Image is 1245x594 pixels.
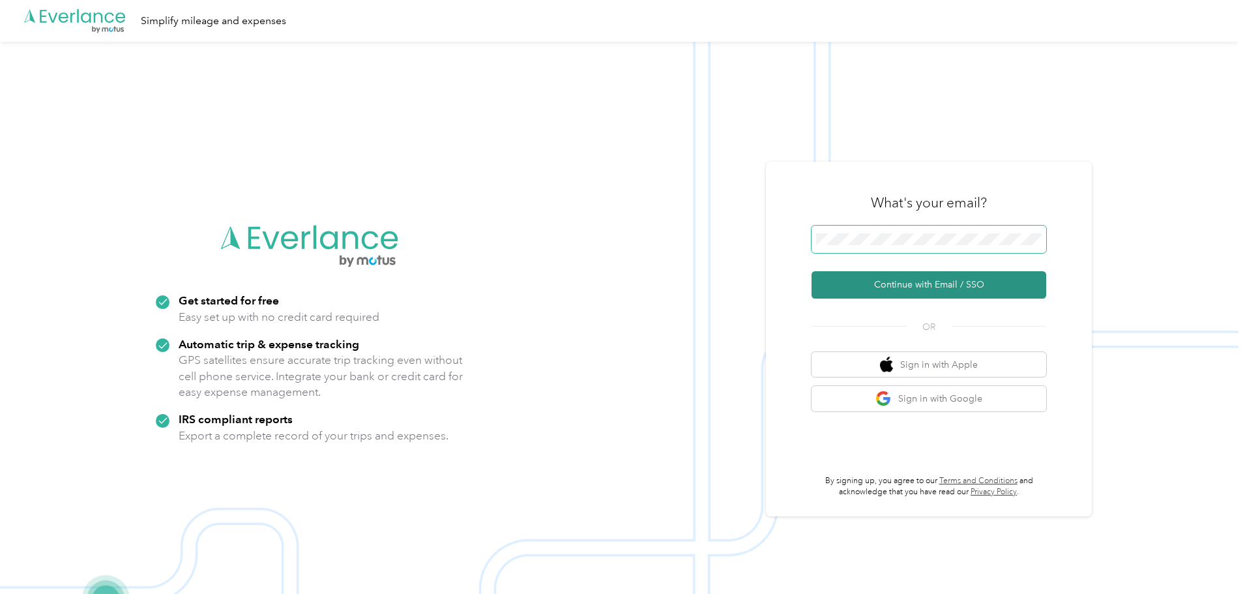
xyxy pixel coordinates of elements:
[179,337,359,351] strong: Automatic trip & expense tracking
[812,475,1046,498] p: By signing up, you agree to our and acknowledge that you have read our .
[971,487,1017,497] a: Privacy Policy
[906,320,952,334] span: OR
[812,271,1046,299] button: Continue with Email / SSO
[812,352,1046,378] button: apple logoSign in with Apple
[179,293,279,307] strong: Get started for free
[880,357,893,373] img: apple logo
[939,476,1018,486] a: Terms and Conditions
[871,194,987,212] h3: What's your email?
[179,309,379,325] p: Easy set up with no credit card required
[179,412,293,426] strong: IRS compliant reports
[179,352,463,400] p: GPS satellites ensure accurate trip tracking even without cell phone service. Integrate your bank...
[812,386,1046,411] button: google logoSign in with Google
[179,428,448,444] p: Export a complete record of your trips and expenses.
[141,13,286,29] div: Simplify mileage and expenses
[875,391,892,407] img: google logo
